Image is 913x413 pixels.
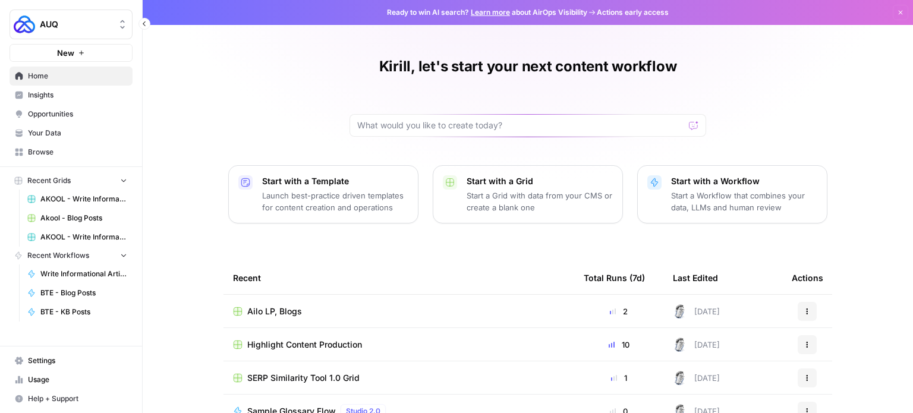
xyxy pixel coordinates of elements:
[40,269,127,279] span: Write Informational Article Body
[14,14,35,35] img: AUQ Logo
[597,7,669,18] span: Actions early access
[247,305,302,317] span: Ailo LP, Blogs
[28,71,127,81] span: Home
[10,105,133,124] a: Opportunities
[467,190,613,213] p: Start a Grid with data from your CMS or create a blank one
[10,10,133,39] button: Workspace: AUQ
[40,307,127,317] span: BTE - KB Posts
[22,264,133,283] a: Write Informational Article Body
[584,372,654,384] div: 1
[40,194,127,204] span: AKOOL - Write Informational Articles
[10,86,133,105] a: Insights
[27,175,71,186] span: Recent Grids
[247,372,360,384] span: SERP Similarity Tool 1.0 Grid
[673,371,720,385] div: [DATE]
[22,190,133,209] a: AKOOL - Write Informational Articles
[10,351,133,370] a: Settings
[262,175,408,187] p: Start with a Template
[10,370,133,389] a: Usage
[22,302,133,321] a: BTE - KB Posts
[433,165,623,223] button: Start with a GridStart a Grid with data from your CMS or create a blank one
[673,304,687,319] img: 28dbpmxwbe1lgts1kkshuof3rm4g
[584,305,654,317] div: 2
[671,175,817,187] p: Start with a Workflow
[673,338,687,352] img: 28dbpmxwbe1lgts1kkshuof3rm4g
[637,165,827,223] button: Start with a WorkflowStart a Workflow that combines your data, LLMs and human review
[233,372,565,384] a: SERP Similarity Tool 1.0 Grid
[28,374,127,385] span: Usage
[10,124,133,143] a: Your Data
[40,213,127,223] span: Akool - Blog Posts
[28,109,127,119] span: Opportunities
[673,371,687,385] img: 28dbpmxwbe1lgts1kkshuof3rm4g
[10,44,133,62] button: New
[671,190,817,213] p: Start a Workflow that combines your data, LLMs and human review
[233,339,565,351] a: Highlight Content Production
[27,250,89,261] span: Recent Workflows
[40,18,112,30] span: AUQ
[28,147,127,157] span: Browse
[357,119,684,131] input: What would you like to create today?
[233,305,565,317] a: Ailo LP, Blogs
[673,338,720,352] div: [DATE]
[10,247,133,264] button: Recent Workflows
[584,261,645,294] div: Total Runs (7d)
[379,57,677,76] h1: Kirill, let's start your next content workflow
[584,339,654,351] div: 10
[228,165,418,223] button: Start with a TemplateLaunch best-practice driven templates for content creation and operations
[10,389,133,408] button: Help + Support
[28,90,127,100] span: Insights
[233,261,565,294] div: Recent
[387,7,587,18] span: Ready to win AI search? about AirOps Visibility
[10,172,133,190] button: Recent Grids
[10,67,133,86] a: Home
[673,304,720,319] div: [DATE]
[10,143,133,162] a: Browse
[792,261,823,294] div: Actions
[28,355,127,366] span: Settings
[22,228,133,247] a: AKOOL - Write Informational Articles (Copy)
[28,393,127,404] span: Help + Support
[471,8,510,17] a: Learn more
[247,339,362,351] span: Highlight Content Production
[673,261,718,294] div: Last Edited
[22,209,133,228] a: Akool - Blog Posts
[22,283,133,302] a: BTE - Blog Posts
[40,288,127,298] span: BTE - Blog Posts
[262,190,408,213] p: Launch best-practice driven templates for content creation and operations
[57,47,74,59] span: New
[467,175,613,187] p: Start with a Grid
[40,232,127,242] span: AKOOL - Write Informational Articles (Copy)
[28,128,127,138] span: Your Data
